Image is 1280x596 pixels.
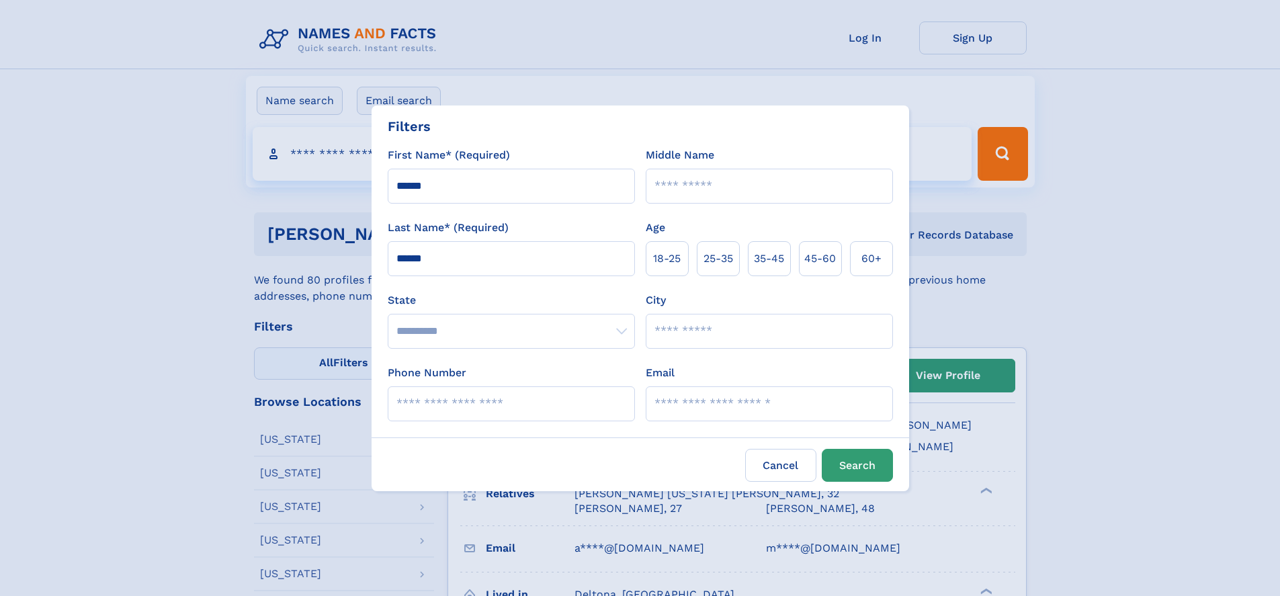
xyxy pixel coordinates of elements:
label: Phone Number [388,365,466,381]
label: Email [646,365,675,381]
label: Middle Name [646,147,714,163]
span: 35‑45 [754,251,784,267]
div: Filters [388,116,431,136]
label: Cancel [745,449,816,482]
button: Search [822,449,893,482]
label: Age [646,220,665,236]
span: 18‑25 [653,251,681,267]
label: State [388,292,635,308]
span: 25‑35 [703,251,733,267]
span: 45‑60 [804,251,836,267]
label: Last Name* (Required) [388,220,509,236]
span: 60+ [861,251,882,267]
label: First Name* (Required) [388,147,510,163]
label: City [646,292,666,308]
